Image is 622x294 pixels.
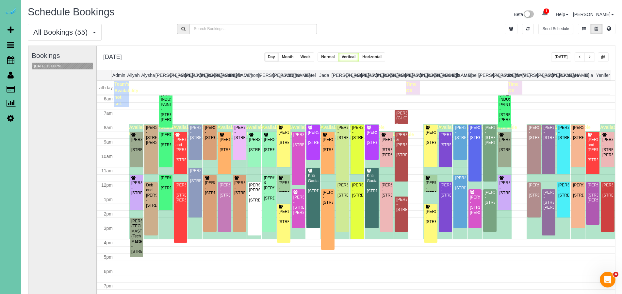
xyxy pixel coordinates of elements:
[111,70,126,80] th: Admin
[573,125,583,140] div: [PERSON_NAME] - [STREET_ADDRESS]
[419,70,434,80] th: [PERSON_NAME]
[234,125,245,140] div: [PERSON_NAME] - [STREET_ADDRESS]
[104,125,113,130] span: 8am
[293,195,304,215] div: [PERSON_NAME] - [STREET_ADDRESS][PERSON_NAME]
[264,176,274,201] div: [PERSON_NAME] & [PERSON_NAME] - [STREET_ADDRESS]
[587,137,598,163] div: [PERSON_NAME] and [PERSON_NAME] - [STREET_ADDRESS]
[541,125,561,136] span: Available time
[144,125,164,136] span: Available time
[158,125,178,136] span: Available time
[190,168,201,183] div: [PERSON_NAME] - [STREET_ADDRESS]
[405,70,419,80] th: [PERSON_NAME]
[453,125,473,136] span: Available time
[28,6,114,18] span: Schedule Bookings
[440,183,451,198] div: [PERSON_NAME] - [STREET_ADDRESS]
[522,70,537,80] th: [PERSON_NAME]
[425,181,436,196] div: [PERSON_NAME] - [STREET_ADDRESS]
[287,70,302,80] th: Esme
[396,197,407,212] div: [PERSON_NAME] - [STREET_ADDRESS]
[350,125,370,136] span: Available time
[529,183,539,198] div: [PERSON_NAME] - [STREET_ADDRESS]
[338,52,359,62] button: Vertical
[508,81,518,93] span: Time Off
[190,125,201,140] div: [PERSON_NAME] - [STREET_ADDRESS]
[258,70,273,80] th: [PERSON_NAME]
[308,130,319,145] div: [PERSON_NAME] - [STREET_ADDRESS]
[33,28,91,36] span: All Bookings (55)
[602,183,613,198] div: [PERSON_NAME] - [STREET_ADDRESS]
[170,70,185,80] th: [PERSON_NAME]
[104,111,113,116] span: 7am
[264,137,274,152] div: [PERSON_NAME] - [STREET_ADDRESS]
[173,125,193,136] span: Available time
[361,70,376,80] th: [PERSON_NAME]
[335,125,355,136] span: Available time
[483,125,502,136] span: Available time
[596,70,610,80] th: Yenifer
[455,125,466,140] div: [PERSON_NAME] - [STREET_ADDRESS]
[425,209,436,224] div: [PERSON_NAME] - [STREET_ADDRESS]
[537,70,552,80] th: [PERSON_NAME]
[262,125,282,136] span: Available time
[394,132,414,144] span: Available time
[352,125,363,140] div: [PERSON_NAME] - [STREET_ADDRESS]
[337,183,348,198] div: [PERSON_NAME] - [STREET_ADDRESS]
[293,132,304,147] div: [PERSON_NAME] - [STREET_ADDRESS]
[160,132,171,147] div: [PERSON_NAME] - [STREET_ADDRESS]
[352,183,363,198] div: [PERSON_NAME] - [STREET_ADDRESS]
[4,7,17,16] a: Automaid Logo
[551,52,571,62] button: [DATE]
[32,63,63,70] button: [DATE] 12:00PM
[32,52,98,59] h3: Bookings
[175,183,186,203] div: [PERSON_NAME] - [STREET_ADDRESS][PERSON_NAME]
[131,137,142,152] div: [PERSON_NAME] - [STREET_ADDRESS]
[205,125,215,140] div: [PERSON_NAME] - [STREET_ADDRESS]
[104,139,113,145] span: 9am
[146,183,156,208] div: Deb and [PERSON_NAME] - [STREET_ADDRESS]
[543,125,554,140] div: [PERSON_NAME] - [STREET_ADDRESS]
[390,70,405,80] th: [PERSON_NAME]
[188,125,208,136] span: Available time
[478,70,493,80] th: [PERSON_NAME]
[278,209,289,224] div: [PERSON_NAME] - [STREET_ADDRESS]
[514,12,534,17] a: Beta
[573,12,614,17] a: [PERSON_NAME]
[317,70,332,80] th: Jada
[104,240,113,245] span: 4pm
[602,137,613,158] div: [PERSON_NAME] - [STREET_ADDRESS][PERSON_NAME]
[205,181,215,196] div: [PERSON_NAME] - [STREET_ADDRESS]
[527,125,547,136] span: Available time
[587,183,598,203] div: [PERSON_NAME] - [STREET_ADDRESS][PERSON_NAME]
[538,7,551,21] a: 1
[449,70,464,80] th: Lola
[434,70,449,80] th: [PERSON_NAME]
[438,125,458,136] span: Available time
[185,70,200,80] th: [PERSON_NAME]
[484,125,495,146] div: [PERSON_NAME] - [STREET_ADDRESS][PERSON_NAME]
[189,24,317,34] input: Search Bookings..
[264,52,279,62] button: Day
[104,226,113,231] span: 3pm
[203,125,222,136] span: Available time
[470,125,481,140] div: [PERSON_NAME] - [STREET_ADDRESS]
[523,10,534,19] img: New interface
[367,130,377,145] div: [PERSON_NAME] - [STREET_ADDRESS]
[278,130,289,145] div: [PERSON_NAME] - [STREET_ADDRESS]
[278,52,297,62] button: Month
[381,183,392,198] div: [PERSON_NAME] - [STREET_ADDRESS]
[425,130,436,145] div: [PERSON_NAME] - [STREET_ADDRESS]
[306,125,326,136] span: Available time
[529,125,539,140] div: [PERSON_NAME] - [STREET_ADDRESS]
[543,190,554,210] div: [PERSON_NAME] - [STREET_ADDRESS][PERSON_NAME]
[104,254,113,260] span: 5pm
[114,81,138,106] span: Team's Availability not set.
[101,182,113,188] span: 12pm
[581,70,596,80] th: Talia
[346,70,361,80] th: [PERSON_NAME]
[318,52,338,62] button: Normal
[376,70,390,80] th: [PERSON_NAME]
[558,183,569,198] div: [PERSON_NAME] - [STREET_ADDRESS]
[219,137,230,152] div: [PERSON_NAME] - [STREET_ADDRESS]
[493,70,508,80] th: [PERSON_NAME]
[499,137,510,152] div: [PERSON_NAME] - [STREET_ADDRESS]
